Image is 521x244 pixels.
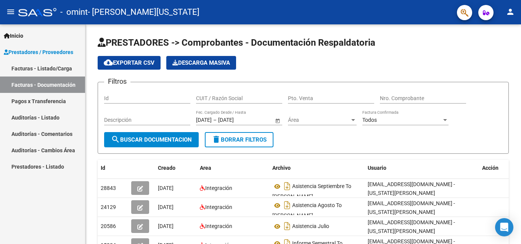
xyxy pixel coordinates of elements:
[482,165,498,171] span: Acción
[365,160,479,176] datatable-header-cell: Usuario
[98,56,161,70] button: Exportar CSV
[60,4,88,21] span: - omint
[273,116,281,124] button: Open calendar
[272,165,291,171] span: Archivo
[269,160,365,176] datatable-header-cell: Archivo
[111,136,192,143] span: Buscar Documentacion
[104,132,199,147] button: Buscar Documentacion
[205,223,232,229] span: Integración
[104,76,130,87] h3: Filtros
[166,56,236,70] button: Descarga Masiva
[101,165,105,171] span: Id
[213,117,217,123] span: –
[200,165,211,171] span: Area
[111,135,120,144] mat-icon: search
[172,59,230,66] span: Descarga Masiva
[98,37,375,48] span: PRESTADORES -> Comprobantes - Documentación Respaldatoria
[282,180,292,192] i: Descargar documento
[362,117,377,123] span: Todos
[155,160,197,176] datatable-header-cell: Creado
[6,7,15,16] mat-icon: menu
[197,160,269,176] datatable-header-cell: Area
[158,223,174,229] span: [DATE]
[212,136,267,143] span: Borrar Filtros
[506,7,515,16] mat-icon: person
[495,218,513,236] div: Open Intercom Messenger
[368,200,455,215] span: [EMAIL_ADDRESS][DOMAIN_NAME] - [US_STATE][PERSON_NAME]
[218,117,256,123] input: Fecha fin
[104,59,154,66] span: Exportar CSV
[101,204,116,210] span: 24129
[282,220,292,232] i: Descargar documento
[368,219,455,234] span: [EMAIL_ADDRESS][DOMAIN_NAME] - [US_STATE][PERSON_NAME]
[98,160,128,176] datatable-header-cell: Id
[205,204,232,210] span: Integración
[272,183,351,200] span: Asistencia Septiembre To [PERSON_NAME]
[288,117,350,123] span: Área
[479,160,517,176] datatable-header-cell: Acción
[368,165,386,171] span: Usuario
[101,223,116,229] span: 20586
[205,185,232,191] span: Integración
[368,181,455,196] span: [EMAIL_ADDRESS][DOMAIN_NAME] - [US_STATE][PERSON_NAME]
[88,4,199,21] span: - [PERSON_NAME][US_STATE]
[212,135,221,144] mat-icon: delete
[104,58,113,67] mat-icon: cloud_download
[158,165,175,171] span: Creado
[196,117,212,123] input: Fecha inicio
[272,203,342,219] span: Asistencia Agosto To [PERSON_NAME]
[292,223,329,230] span: Asistencia Julio
[282,199,292,211] i: Descargar documento
[101,185,116,191] span: 28843
[158,185,174,191] span: [DATE]
[166,56,236,70] app-download-masive: Descarga masiva de comprobantes (adjuntos)
[4,32,23,40] span: Inicio
[4,48,73,56] span: Prestadores / Proveedores
[158,204,174,210] span: [DATE]
[205,132,273,147] button: Borrar Filtros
